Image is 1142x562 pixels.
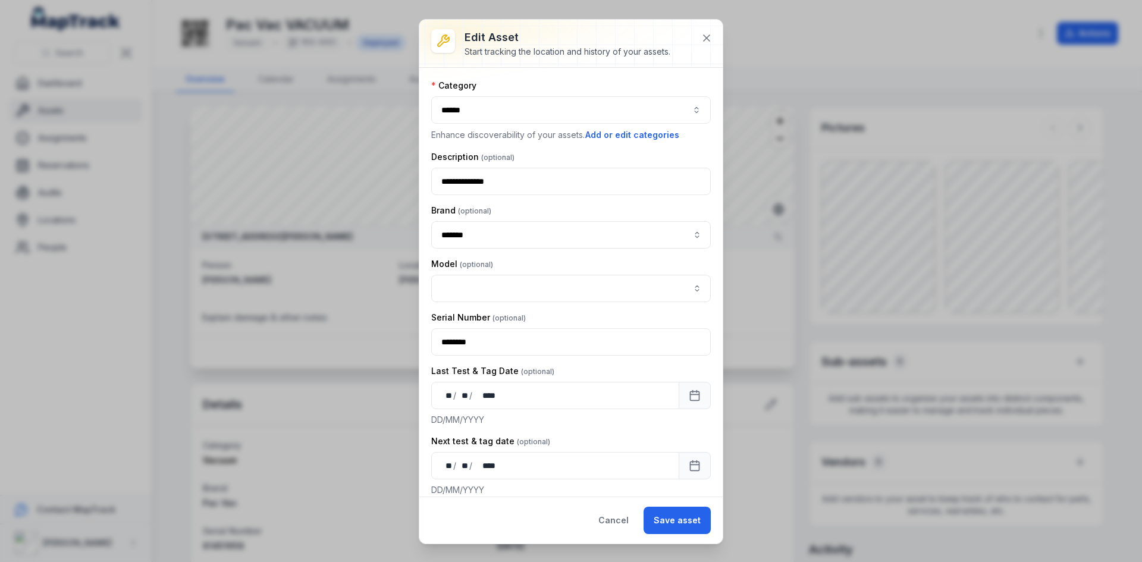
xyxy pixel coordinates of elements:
div: month, [457,390,469,401]
input: asset-edit:cf[95398f92-8612-421e-aded-2a99c5a8da30]-label [431,221,711,249]
div: / [469,460,473,472]
button: Save asset [644,507,711,534]
div: / [453,390,457,401]
div: year, [473,460,496,472]
label: Brand [431,205,491,216]
label: Description [431,151,514,163]
input: asset-edit:cf[ae11ba15-1579-4ecc-996c-910ebae4e155]-label [431,275,711,302]
h3: Edit asset [465,29,670,46]
label: Model [431,258,493,270]
div: / [453,460,457,472]
div: month, [457,460,469,472]
button: Calendar [679,382,711,409]
label: Serial Number [431,312,526,324]
p: DD/MM/YYYY [431,414,711,426]
div: day, [441,390,453,401]
div: Start tracking the location and history of your assets. [465,46,670,58]
button: Calendar [679,452,711,479]
div: day, [441,460,453,472]
div: / [469,390,473,401]
label: Next test & tag date [431,435,550,447]
button: Cancel [588,507,639,534]
p: Enhance discoverability of your assets. [431,128,711,142]
div: year, [473,390,496,401]
label: Last Test & Tag Date [431,365,554,377]
button: Add or edit categories [585,128,680,142]
p: DD/MM/YYYY [431,484,711,496]
label: Category [431,80,476,92]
